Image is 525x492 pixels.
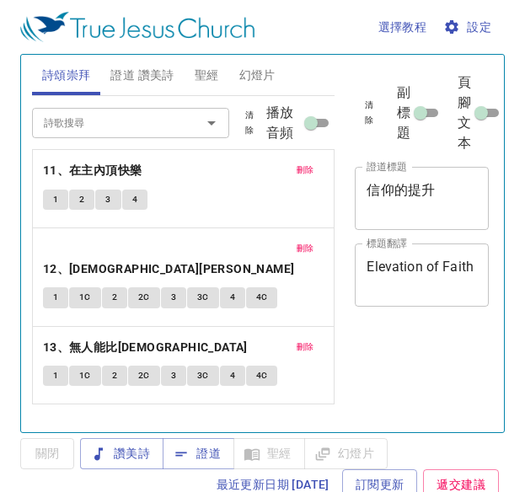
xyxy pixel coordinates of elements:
[287,160,324,180] button: 刪除
[287,337,324,357] button: 刪除
[355,95,383,131] button: 清除
[220,366,245,386] button: 4
[43,160,145,181] button: 11、在主內頂快樂
[297,340,314,355] span: 刪除
[69,190,94,210] button: 2
[440,12,498,43] button: 設定
[105,192,110,207] span: 3
[42,65,91,86] span: 詩頌崇拜
[239,65,276,86] span: 幻燈片
[365,98,373,128] span: 清除
[95,190,121,210] button: 3
[230,290,235,305] span: 4
[367,259,477,291] textarea: Elevation of Faith
[187,366,219,386] button: 3C
[128,287,160,307] button: 2C
[43,337,248,358] b: 13、無人能比[DEMOGRAPHIC_DATA]
[246,287,278,307] button: 4C
[79,192,84,207] span: 2
[110,65,174,86] span: 證道 讚美詩
[102,366,127,386] button: 2
[80,438,163,469] button: 讚美詩
[266,103,302,143] span: 播放音頻
[197,368,209,383] span: 3C
[122,190,147,210] button: 4
[243,108,256,138] span: 清除
[43,190,68,210] button: 1
[447,17,491,38] span: 設定
[53,368,58,383] span: 1
[246,366,278,386] button: 4C
[378,17,427,38] span: 選擇教程
[372,12,434,43] button: 選擇教程
[43,160,142,181] b: 11、在主內頂快樂
[176,443,221,464] span: 證道
[69,366,101,386] button: 1C
[297,241,314,256] span: 刪除
[79,368,91,383] span: 1C
[69,287,101,307] button: 1C
[161,287,186,307] button: 3
[43,337,250,358] button: 13、無人能比[DEMOGRAPHIC_DATA]
[132,192,137,207] span: 4
[43,287,68,307] button: 1
[200,111,223,135] button: Open
[348,324,463,472] iframe: from-child
[161,366,186,386] button: 3
[102,287,127,307] button: 2
[79,290,91,305] span: 1C
[220,287,245,307] button: 4
[197,290,209,305] span: 3C
[138,368,150,383] span: 2C
[195,65,219,86] span: 聖經
[233,105,266,141] button: 清除
[138,290,150,305] span: 2C
[112,290,117,305] span: 2
[171,290,176,305] span: 3
[94,443,150,464] span: 讚美詩
[53,290,58,305] span: 1
[163,438,234,469] button: 證道
[128,366,160,386] button: 2C
[230,368,235,383] span: 4
[297,163,314,178] span: 刪除
[256,368,268,383] span: 4C
[43,259,295,280] b: 12、[DEMOGRAPHIC_DATA][PERSON_NAME]
[43,366,68,386] button: 1
[256,290,268,305] span: 4C
[187,287,219,307] button: 3C
[112,368,117,383] span: 2
[43,259,297,280] button: 12、[DEMOGRAPHIC_DATA][PERSON_NAME]
[458,72,471,153] span: 頁腳文本
[171,368,176,383] span: 3
[287,238,324,259] button: 刪除
[397,83,410,143] span: 副標題
[53,192,58,207] span: 1
[20,12,254,42] img: True Jesus Church
[367,182,477,214] textarea: 信仰的提升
